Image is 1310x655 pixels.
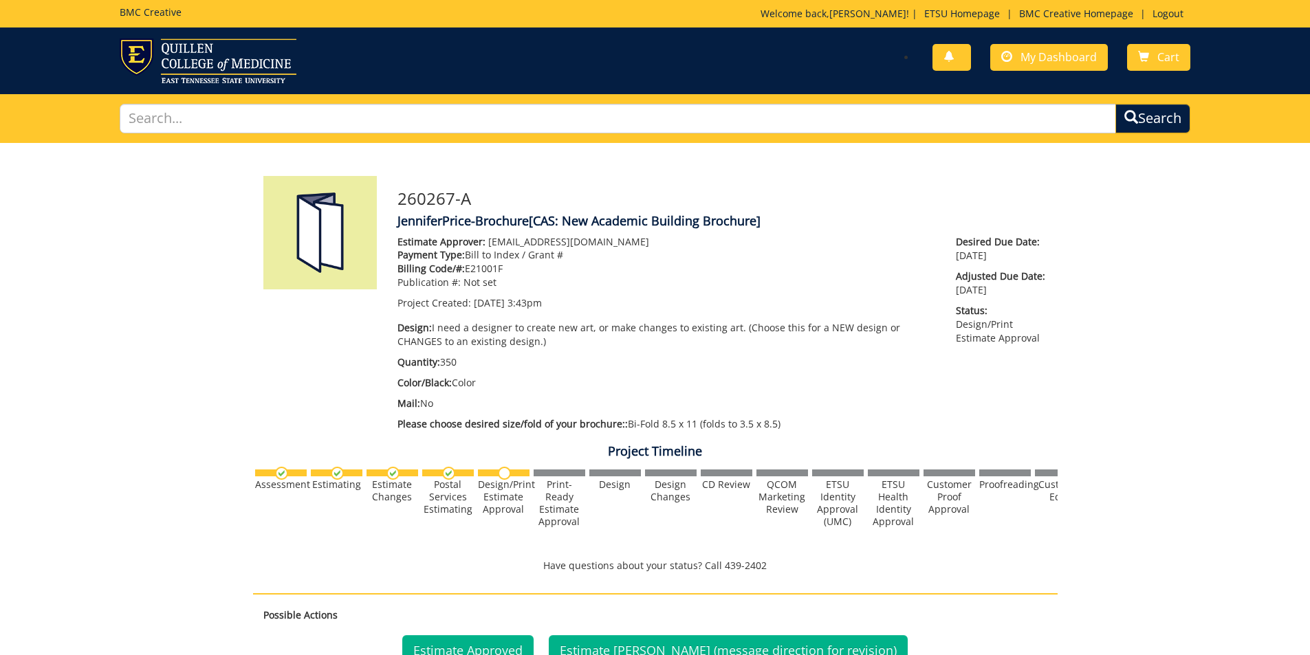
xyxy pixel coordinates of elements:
[397,376,452,389] span: Color/Black:
[120,7,182,17] h5: BMC Creative
[1012,7,1140,20] a: BMC Creative Homepage
[1127,44,1190,71] a: Cart
[397,248,936,262] p: Bill to Index / Grant #
[311,478,362,491] div: Estimating
[589,478,641,491] div: Design
[263,176,377,289] img: Product featured image
[397,321,936,348] p: I need a designer to create new art, or make changes to existing art. (Choose this for a NEW desi...
[397,417,628,430] span: Please choose desired size/fold of your brochure::
[397,397,420,410] span: Mail:
[120,104,1117,133] input: Search...
[397,397,936,410] p: No
[397,235,485,248] span: Estimate Approver:
[367,478,418,503] div: Estimate Changes
[1157,49,1179,65] span: Cart
[1115,104,1190,133] button: Search
[253,559,1058,573] p: Have questions about your status? Call 439-2402
[397,321,432,334] span: Design:
[956,235,1047,249] span: Desired Due Date:
[924,478,975,515] div: Customer Proof Approval
[442,467,455,480] img: checkmark
[397,214,1047,228] h4: JenniferPrice-Brochure
[397,235,936,249] p: [EMAIL_ADDRESS][DOMAIN_NAME]
[812,478,864,528] div: ETSU Identity Approval (UMC)
[463,276,496,289] span: Not set
[255,478,307,491] div: Assessment
[275,467,288,480] img: checkmark
[956,269,1047,283] span: Adjusted Due Date:
[701,478,752,491] div: CD Review
[990,44,1108,71] a: My Dashboard
[397,296,471,309] span: Project Created:
[263,608,338,621] strong: Possible Actions
[120,38,296,83] img: ETSU logo
[253,445,1058,458] h4: Project Timeline
[956,304,1047,318] span: Status:
[397,248,465,261] span: Payment Type:
[956,235,1047,263] p: [DATE]
[397,262,936,276] p: E21001F
[529,212,761,229] span: [CAS: New Academic Building Brochure]
[829,7,906,20] a: [PERSON_NAME]
[979,478,1031,491] div: Proofreading
[422,478,474,515] div: Postal Services Estimating
[397,262,465,275] span: Billing Code/#:
[397,355,440,368] span: Quantity:
[645,478,697,503] div: Design Changes
[761,7,1190,21] p: Welcome back, ! | | |
[474,296,542,309] span: [DATE] 3:43pm
[1035,478,1087,503] div: Customer Edits
[397,376,936,390] p: Color
[917,7,1007,20] a: ETSU Homepage
[756,478,808,515] div: QCOM Marketing Review
[1020,49,1097,65] span: My Dashboard
[331,467,344,480] img: checkmark
[956,304,1047,345] p: Design/Print Estimate Approval
[397,276,461,289] span: Publication #:
[397,190,1047,208] h3: 260267-A
[1146,7,1190,20] a: Logout
[534,478,585,528] div: Print-Ready Estimate Approval
[397,417,936,431] p: Bi-Fold 8.5 x 11 (folds to 3.5 x 8.5)
[386,467,400,480] img: checkmark
[498,467,511,480] img: no
[478,478,530,515] div: Design/Print Estimate Approval
[397,355,936,369] p: 350
[956,269,1047,297] p: [DATE]
[868,478,919,528] div: ETSU Health Identity Approval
